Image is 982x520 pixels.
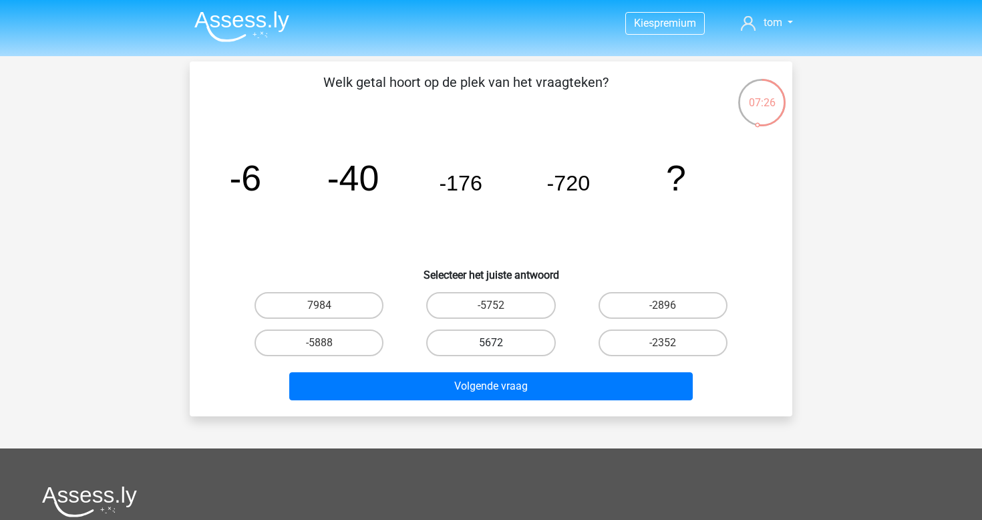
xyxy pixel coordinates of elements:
label: -2352 [599,330,727,356]
label: 5672 [426,330,555,356]
label: -5888 [255,330,383,356]
img: Assessly logo [42,486,137,517]
span: tom [764,16,782,29]
tspan: -720 [547,171,591,195]
button: Volgende vraag [289,372,693,400]
label: -5752 [426,292,555,319]
span: premium [654,17,696,29]
img: Assessly [194,11,289,42]
label: -2896 [599,292,727,319]
p: Welk getal hoort op de plek van het vraagteken? [211,72,721,112]
tspan: -40 [327,158,379,198]
a: Kiespremium [626,14,704,32]
span: Kies [634,17,654,29]
tspan: ? [666,158,686,198]
tspan: -6 [229,158,261,198]
tspan: -176 [439,171,482,195]
div: 07:26 [737,78,787,111]
label: 7984 [255,292,383,319]
h6: Selecteer het juiste antwoord [211,258,771,281]
a: tom [735,15,798,31]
